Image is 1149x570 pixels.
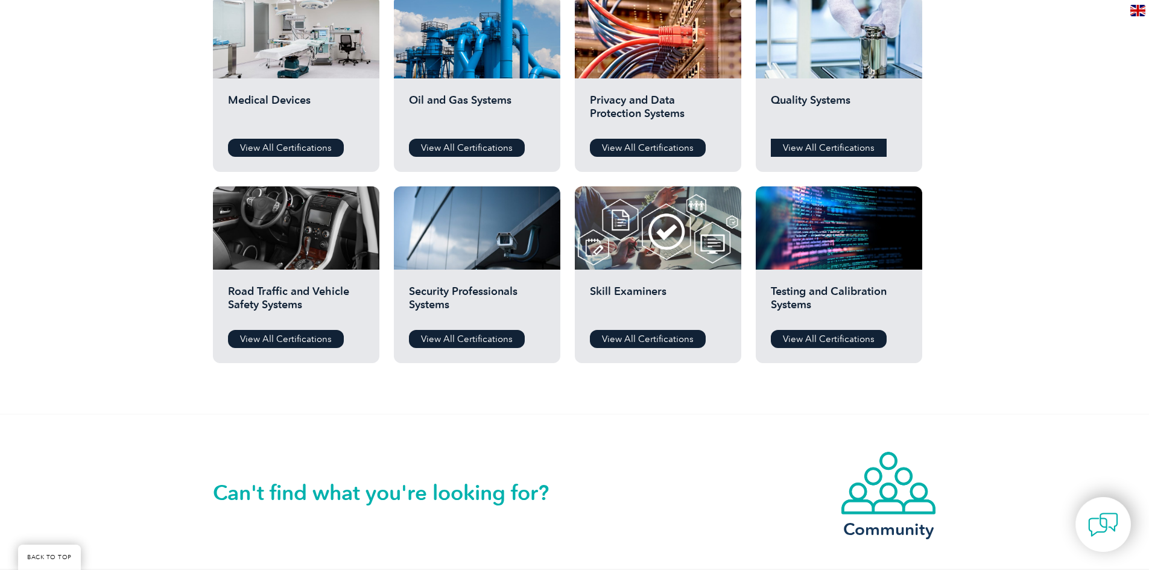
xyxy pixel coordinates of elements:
img: contact-chat.png [1088,510,1118,540]
a: Community [840,451,937,537]
h2: Privacy and Data Protection Systems [590,93,726,130]
h2: Road Traffic and Vehicle Safety Systems [228,285,364,321]
a: View All Certifications [409,330,525,348]
h2: Can't find what you're looking for? [213,483,575,502]
a: View All Certifications [409,139,525,157]
a: View All Certifications [771,330,887,348]
h2: Testing and Calibration Systems [771,285,907,321]
img: en [1130,5,1145,16]
h2: Quality Systems [771,93,907,130]
h3: Community [840,522,937,537]
a: View All Certifications [771,139,887,157]
a: View All Certifications [590,330,706,348]
img: icon-community.webp [840,451,937,516]
h2: Security Professionals Systems [409,285,545,321]
h2: Skill Examiners [590,285,726,321]
a: View All Certifications [228,330,344,348]
a: View All Certifications [228,139,344,157]
h2: Medical Devices [228,93,364,130]
a: BACK TO TOP [18,545,81,570]
a: View All Certifications [590,139,706,157]
h2: Oil and Gas Systems [409,93,545,130]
